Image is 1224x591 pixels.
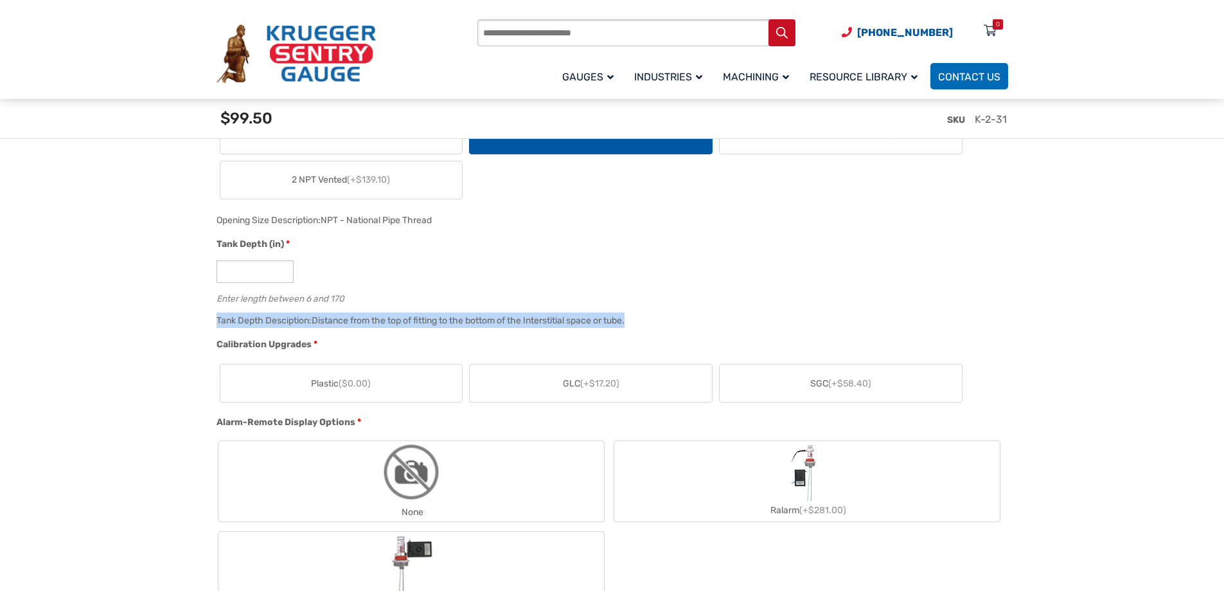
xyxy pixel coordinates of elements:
a: Phone Number (920) 434-8860 [842,24,953,41]
a: Industries [626,61,715,91]
span: (+$17.20) [580,378,619,389]
span: SKU [947,114,965,125]
div: Enter length between 6 and 170 [217,291,1002,303]
div: 0 [996,19,1000,30]
span: SGC [810,377,871,390]
span: Plastic [311,377,371,390]
label: Ralarm [614,443,1000,520]
span: Alarm-Remote Display Options [217,417,355,428]
div: NPT - National Pipe Thread [321,215,432,226]
span: 2 NPT Vented [292,173,390,186]
span: K-2-31 [975,113,1007,125]
abbr: required [286,237,290,251]
a: Machining [715,61,802,91]
a: Resource Library [802,61,930,91]
abbr: required [357,415,361,429]
span: GLC [563,377,619,390]
span: Machining [723,71,789,83]
span: (+$281.00) [799,505,846,516]
div: Distance from the top of fitting to the bottom of the Interstitial space or tube. [312,315,625,326]
span: Contact Us [938,71,1000,83]
abbr: required [314,338,317,351]
label: None [218,441,604,522]
span: Industries [634,71,702,83]
span: ($0.00) [339,378,371,389]
a: Contact Us [930,63,1008,89]
span: Gauges [562,71,614,83]
img: Krueger Sentry Gauge [217,24,376,84]
span: Tank Depth Desciption: [217,315,312,326]
span: (+$58.40) [828,378,871,389]
span: Resource Library [810,71,918,83]
span: Calibration Upgrades [217,339,312,350]
span: Tank Depth (in) [217,239,284,250]
span: (+$139.10) [347,174,390,185]
div: Ralarm [614,501,1000,520]
a: Gauges [554,61,626,91]
span: [PHONE_NUMBER] [857,26,953,39]
span: Opening Size Description: [217,215,321,226]
div: None [218,503,604,522]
